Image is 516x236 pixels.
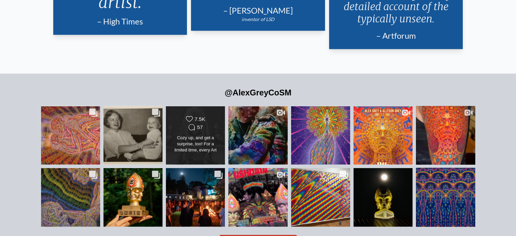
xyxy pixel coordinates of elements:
a: Happy Full Moon!!... [353,168,413,226]
a: @AlexGreyCoSM [225,88,291,97]
div: 57 [197,124,203,130]
img: There’s a rainbow bridge of energies that wave and flicker between ourselves ... [41,160,100,235]
div: – Artforum [337,30,455,41]
img: Looking forward to seeing you this evening for CoSM’s August Full Moon Gather... [416,160,475,235]
img: Allyson and I will be returning to Burning Man this year, continuing to work ... [281,168,360,227]
a: Steeplehead - Hand Painted Printed Sculpture Limited Edition of 111 Click ... [103,168,163,226]
a: My mother, Jane Alison Stewart Velzy, was born on this day in 1923. The first... [103,106,163,165]
img: Autumnal Equinox Celestial Celebration 🗓 September 20, 2025 📍 @chapelofsacr... [353,83,413,189]
img: Great to see so many friends at the CoSM Full Moon Gathering! See you at the... [166,160,225,235]
a: Today, we take over @ushuaiaibiza with Hallucinarium 😍 A mind-bending world... [228,168,287,226]
a: Autumnal Equinox Celestial Celebration 🗓 September 20, 2025 📍 @chapelofsacr... [353,106,413,165]
div: 7.5K [195,116,205,122]
a: Step inside a psychedelic wonderland at City of Gods by @alexgreycosm & @ally... [228,106,287,165]
a: In the center of the couple a subtle crystalline Shri yantra, one of the most... [41,106,100,165]
a: SUPER STOKED on this @alexgreycosm project! I have around 10hrs on this piece... [416,106,475,165]
a: There’s a rainbow bridge of energies that wave and flicker between ourselves ... [41,168,100,226]
img: Step inside a psychedelic wonderland at City of Gods by @alexgreycosm & @ally... [228,83,288,189]
img: Steeplehead - Hand Painted Printed Sculpture Limited Edition of 111 Click ... [103,160,163,235]
a: Looking forward to seeing you this evening for CoSM’s August Full Moon Gather... [416,168,475,226]
img: SUPER STOKED on this @alexgreycosm project! I have around 10hrs on this piece... [416,83,475,189]
a: Cozy up, and get a surprise, too! For a limited time, every Art Blanket orde... 7.5K 57 Cozy up, ... [166,106,225,165]
img: In the center of the couple a subtle crystalline Shri yantra, one of the most... [41,106,100,165]
a: Allyson and I will be returning to Burning Man this year, continuing to work ... [291,168,350,226]
img: "Angel Brush" portrays an artist’s praying hands wielding a brush, with tiny ... [291,98,350,173]
em: inventor of LSD [242,16,274,22]
img: My mother, Jane Alison Stewart Velzy, was born on this day in 1923. The first... [92,106,174,165]
div: Cozy up, and get a surprise, too! For a limited time, every Art Blanket order by @allysongreycosm... [172,135,219,154]
a: "Angel Brush" portrays an artist’s praying hands wielding a brush, with tiny ... [291,106,350,165]
div: – [PERSON_NAME] [199,5,317,16]
a: Great to see so many friends at the CoSM Full Moon Gathering! See you at the... [166,168,225,226]
div: – High Times [61,16,179,27]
